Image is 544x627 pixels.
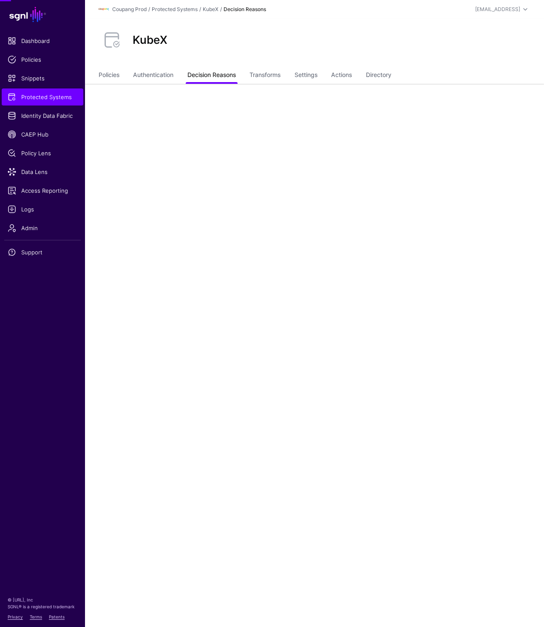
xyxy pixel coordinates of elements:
[8,37,77,45] span: Dashboard
[8,130,77,139] span: CAEP Hub
[8,74,77,83] span: Snippets
[218,6,224,13] div: /
[331,68,352,84] a: Actions
[249,68,280,84] a: Transforms
[2,88,83,105] a: Protected Systems
[133,33,167,46] h2: KubeX
[2,145,83,162] a: Policy Lens
[133,68,173,84] a: Authentication
[8,596,77,603] p: © [URL], Inc
[187,68,236,84] a: Decision Reasons
[8,614,23,619] a: Privacy
[8,603,77,610] p: SGNL® is a registered trademark
[2,51,83,68] a: Policies
[2,182,83,199] a: Access Reporting
[2,107,83,124] a: Identity Data Fabric
[2,70,83,87] a: Snippets
[112,6,147,12] a: Coupang Prod
[366,68,391,84] a: Directory
[147,6,152,13] div: /
[8,186,77,195] span: Access Reporting
[8,55,77,64] span: Policies
[203,6,218,12] a: KubeX
[8,168,77,176] span: Data Lens
[99,68,119,84] a: Policies
[8,93,77,101] span: Protected Systems
[2,201,83,218] a: Logs
[30,614,42,619] a: Terms
[8,205,77,214] span: Logs
[5,5,80,24] a: SGNL
[8,111,77,120] span: Identity Data Fabric
[198,6,203,13] div: /
[99,4,109,14] img: svg+xml;base64,PHN2ZyBpZD0iTG9nbyIgeG1sbnM9Imh0dHA6Ly93d3cudzMub3JnLzIwMDAvc3ZnIiB3aWR0aD0iMTIxLj...
[2,32,83,49] a: Dashboard
[475,6,520,13] div: [EMAIL_ADDRESS]
[8,248,77,256] span: Support
[49,614,65,619] a: Patents
[2,126,83,143] a: CAEP Hub
[152,6,198,12] a: Protected Systems
[8,224,77,232] span: Admin
[295,68,317,84] a: Settings
[224,6,266,12] strong: Decision Reasons
[8,149,77,157] span: Policy Lens
[2,219,83,237] a: Admin
[2,163,83,180] a: Data Lens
